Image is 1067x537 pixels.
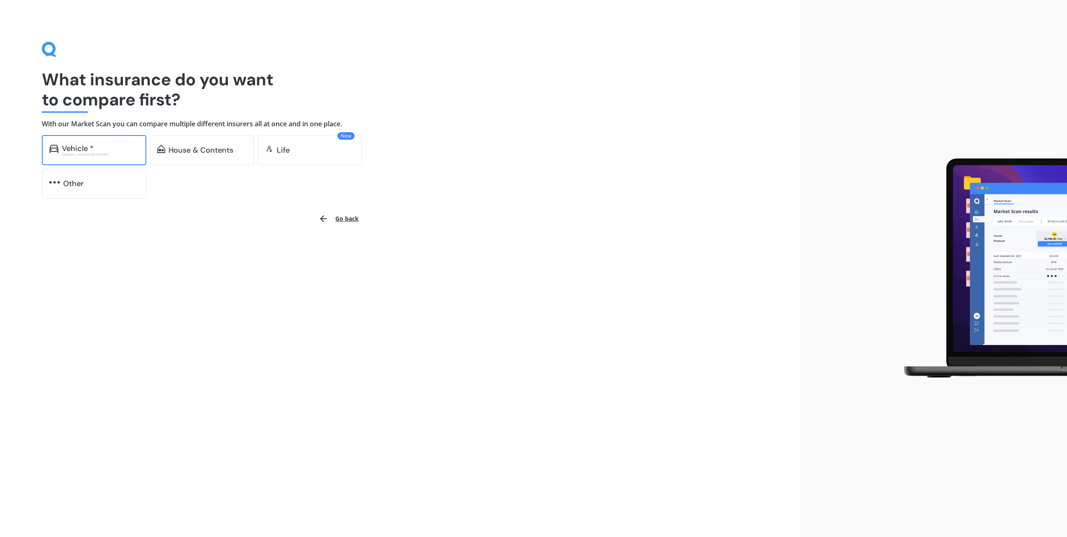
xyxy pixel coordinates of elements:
h4: With our Market Scan you can compare multiple different insurers all at once and in one place. [42,120,758,128]
img: car.f15378c7a67c060ca3f3.svg [49,145,59,153]
img: other.81dba5aafe580aa69f38.svg [49,178,60,187]
div: Vehicle * [62,144,94,153]
div: House & Contents [168,146,233,154]
img: home-and-contents.b802091223b8502ef2dd.svg [157,145,165,153]
div: Life [277,146,290,154]
span: New [337,132,355,140]
div: Excludes commercial vehicles [62,153,139,156]
h1: What insurance do you want to compare first? [42,69,758,110]
img: life.f720d6a2d7cdcd3ad642.svg [265,145,273,153]
button: Go back [314,209,364,229]
img: laptop.webp [892,153,1067,384]
div: Other [63,179,84,188]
